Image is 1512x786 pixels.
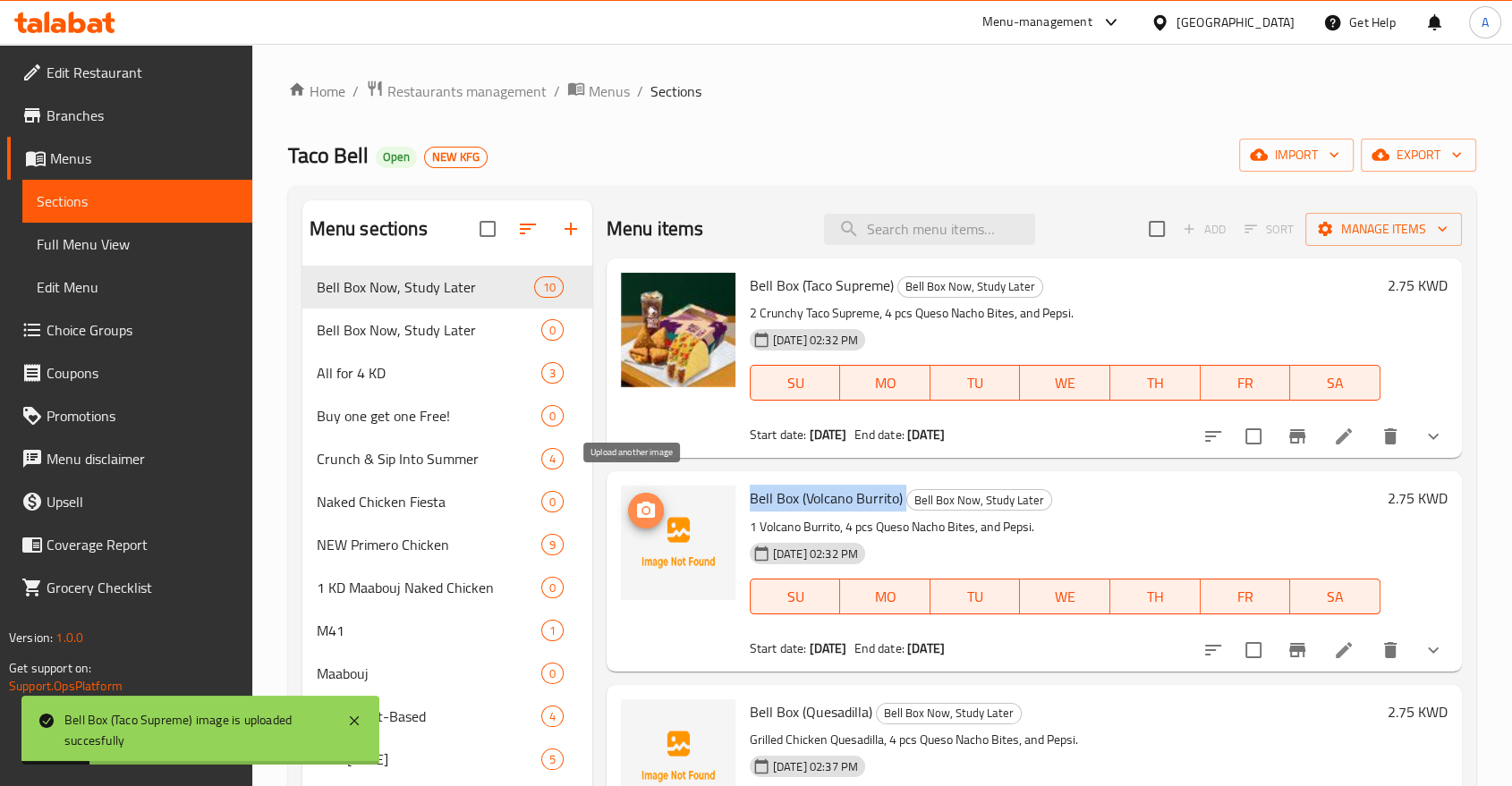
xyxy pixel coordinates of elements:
svg: Show Choices [1423,426,1444,447]
span: [DATE] 02:32 PM [766,332,865,349]
span: Menu disclaimer [47,448,238,469]
button: SA [1290,579,1380,614]
span: Bell Box (Volcano Burrito) [750,485,903,511]
span: SA [1297,584,1373,610]
span: 10 [535,279,562,296]
span: Sections [650,80,701,102]
button: import [1239,139,1354,172]
span: Taco Bell [288,135,369,175]
input: search [824,214,1035,245]
button: Manage items [1305,213,1462,246]
button: WE [1020,365,1110,401]
div: Bell Box Now, Study Later [317,276,535,298]
a: Restaurants management [366,80,547,103]
span: Edit Menu [37,276,238,298]
span: Bell Box (Quesadilla) [750,698,872,725]
span: TH [1117,584,1193,610]
span: Start date: [750,423,807,446]
span: Bell Box Now, Study Later [877,703,1021,723]
span: Full Menu View [37,233,238,255]
h6: 2.75 KWD [1388,699,1448,724]
span: 1 [542,622,563,639]
button: WE [1020,579,1110,614]
a: Edit Restaurant [7,51,252,94]
span: 9 [542,537,563,554]
div: items [541,491,564,512]
div: items [541,663,564,684]
button: show more [1412,629,1455,672]
span: 4 [542,451,563,468]
nav: breadcrumb [288,80,1476,103]
span: Choice Groups [47,319,238,341]
span: 4 [542,708,563,725]
a: Full Menu View [22,223,252,266]
button: TH [1110,579,1201,614]
div: All for 4 KD [317,362,541,384]
span: NEW Plant-Based [317,706,541,727]
img: Bell Box (Volcano Burrito) [621,486,735,600]
div: Bell Box Now, Study Later0 [302,308,592,351]
span: Open [376,149,417,165]
div: All for 4 KD3 [302,351,592,394]
div: items [541,577,564,598]
span: Crunch & Sip Into Summer [317,448,541,469]
span: Select section [1138,210,1176,248]
a: Edit menu item [1333,639,1355,661]
button: export [1361,139,1476,172]
a: Support.OpsPlatform [9,674,123,697]
span: Bell Box (Taco Supreme) [750,272,894,299]
a: Edit Menu [22,266,252,308]
p: 2 Crunchy Taco Supreme, 4 pcs Queso Nacho Bites, and Pepsi. [750,302,1380,325]
button: Branch-specific-item [1276,629,1319,672]
div: items [541,405,564,427]
a: Edit menu item [1333,426,1355,447]
div: [GEOGRAPHIC_DATA] [1176,13,1295,32]
div: M411 [302,609,592,652]
span: 1 KD Maabouj Naked Chicken [317,577,541,598]
button: SU [750,579,841,614]
span: MO [847,584,923,610]
span: 0 [542,408,563,425]
span: 3 [542,365,563,382]
a: Menus [7,137,252,180]
span: 0 [542,322,563,339]
div: items [534,276,563,298]
div: NEW Primero Chicken9 [302,523,592,566]
span: export [1375,144,1462,166]
span: Bell Box Now, Study Later [907,490,1051,511]
span: Coverage Report [47,534,238,555]
span: TH [1117,370,1193,396]
div: Buy one get one Free! [317,405,541,427]
div: NEW Plant-Based4 [302,695,592,738]
a: Coupons [7,351,252,394]
span: M41 [317,620,541,641]
h2: Menu items [607,216,704,242]
span: TU [938,370,1014,396]
span: Edit Restaurant [47,62,238,83]
span: Promotions [47,405,238,427]
h6: 2.75 KWD [1388,273,1448,298]
button: FR [1201,365,1291,401]
b: [DATE] [907,637,945,660]
li: / [637,80,643,102]
a: Branches [7,94,252,137]
h6: 2.75 KWD [1388,486,1448,511]
span: Select all sections [469,210,506,248]
span: Menus [589,80,630,102]
button: Branch-specific-item [1276,415,1319,458]
span: 1.0.0 [55,626,83,649]
button: FR [1201,579,1291,614]
button: TH [1110,365,1201,401]
span: WE [1027,584,1103,610]
span: TU [938,584,1014,610]
span: Add item [1176,216,1233,243]
button: TU [930,579,1021,614]
span: Sort sections [506,207,549,250]
span: Version: [9,626,53,649]
a: Menus [567,80,630,103]
span: Select to update [1235,631,1272,669]
span: WE [1027,370,1103,396]
span: NEW KFG [425,149,487,165]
